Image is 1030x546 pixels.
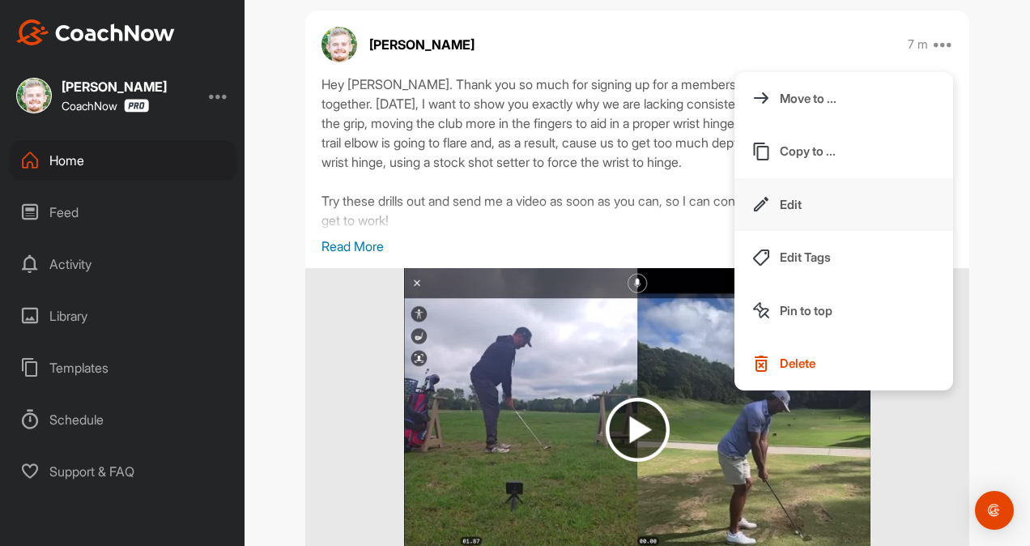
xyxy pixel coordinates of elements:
[124,99,149,113] img: CoachNow Pro
[9,399,237,440] div: Schedule
[734,72,953,126] button: Move to ...
[9,348,237,388] div: Templates
[751,248,771,267] img: Edit Tags
[62,80,167,93] div: [PERSON_NAME]
[16,19,175,45] img: CoachNow
[975,491,1014,530] div: Open Intercom Messenger
[734,231,953,284] button: Edit Tags
[734,125,953,178] button: Copy to ...
[734,337,953,390] button: Delete
[16,78,52,113] img: square_52163fcad1567382852b888f39f9da3c.jpg
[606,398,670,462] img: play
[780,196,802,213] p: Edit
[321,237,953,256] p: Read More
[780,302,832,319] p: Pin to top
[908,36,928,53] p: 7 m
[751,88,771,108] img: Move to ...
[9,244,237,284] div: Activity
[9,140,237,181] div: Home
[751,354,771,373] img: Delete
[9,296,237,336] div: Library
[9,451,237,492] div: Support & FAQ
[321,27,357,62] img: avatar
[369,35,475,54] p: [PERSON_NAME]
[780,249,831,266] p: Edit Tags
[62,99,149,113] div: CoachNow
[780,355,815,372] p: Delete
[9,192,237,232] div: Feed
[751,301,771,320] img: Pin to top
[780,90,836,107] p: Move to ...
[321,75,953,237] div: Hey [PERSON_NAME]. Thank you so much for signing up for a membership! I am very excited to start ...
[780,143,836,160] p: Copy to ...
[751,142,771,161] img: Copy to ...
[734,284,953,338] button: Pin to top
[751,194,771,214] img: Edit
[734,178,953,232] button: Edit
